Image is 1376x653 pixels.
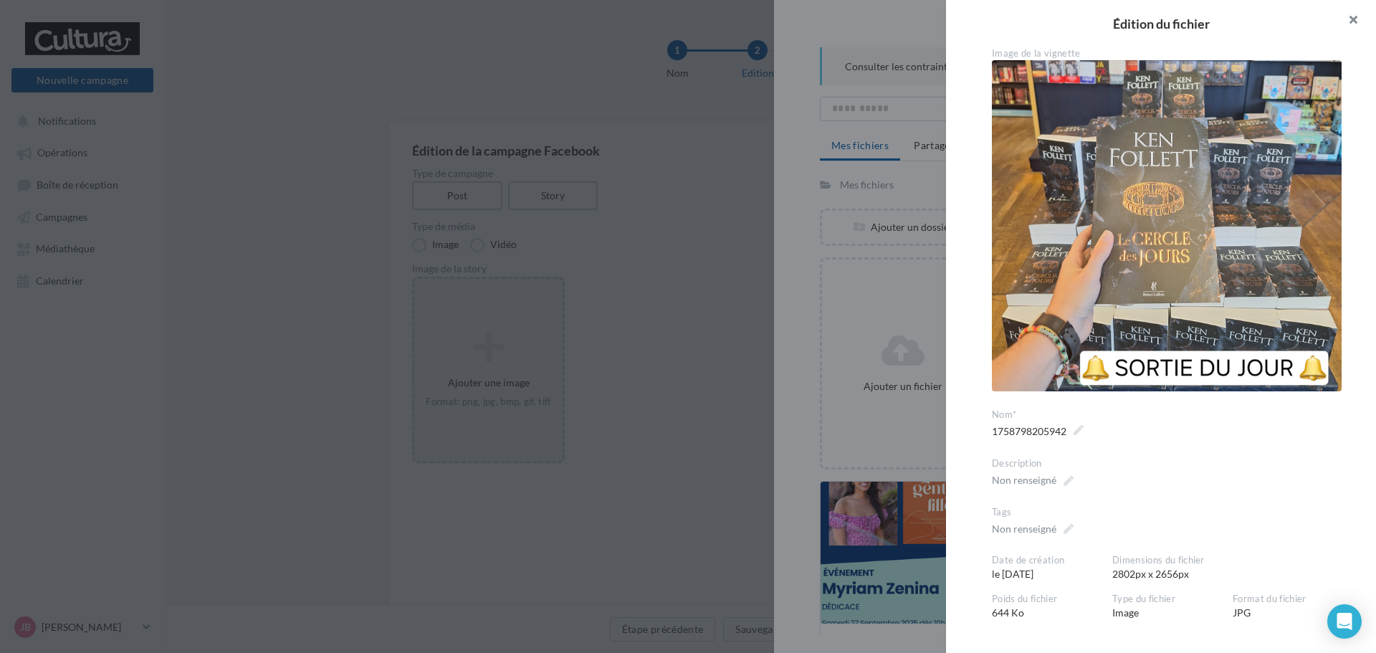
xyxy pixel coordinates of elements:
div: Image [1112,593,1233,620]
div: Tags [992,506,1342,519]
div: Type du fichier [1112,593,1221,606]
div: Poids du fichier [992,593,1101,606]
div: Open Intercom Messenger [1327,604,1362,639]
div: Date de création [992,554,1101,567]
div: 644 Ko [992,593,1112,620]
div: Dimensions du fichier [1112,554,1342,567]
div: 2802px x 2656px [1112,554,1353,581]
div: Non renseigné [992,522,1056,536]
span: Non renseigné [992,470,1074,490]
div: Format du fichier [1233,593,1342,606]
div: JPG [1233,593,1353,620]
span: 1758798205942 [992,421,1084,442]
h2: Édition du fichier [969,17,1353,30]
div: le [DATE] [992,554,1112,581]
img: 1758798205942 [992,60,1342,392]
div: Image de la vignette [992,47,1342,60]
div: Description [992,457,1342,470]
